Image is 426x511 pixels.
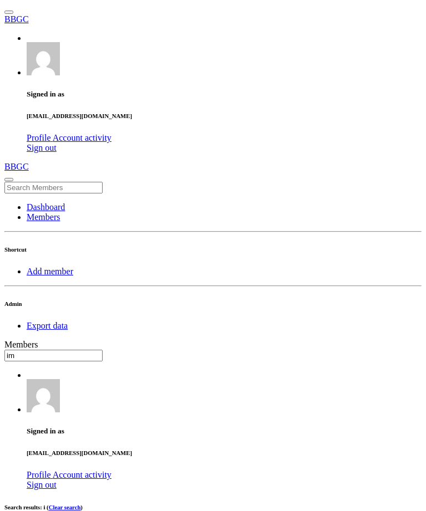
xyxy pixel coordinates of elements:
[27,113,422,119] h6: [EMAIL_ADDRESS][DOMAIN_NAME]
[4,350,103,361] input: Search members
[4,178,13,181] button: Toggle sidenav
[27,212,60,222] a: Members
[49,504,81,510] a: Clear search
[27,427,422,436] h5: Signed in as
[53,133,111,142] a: Account activity
[27,133,53,142] a: Profile
[4,14,422,24] a: BBGC
[27,143,57,152] a: Sign out
[4,11,13,14] button: Toggle navigation
[27,133,51,142] span: Profile
[27,470,51,479] span: Profile
[27,449,422,456] h6: [EMAIL_ADDRESS][DOMAIN_NAME]
[4,182,103,193] input: Search
[4,340,422,350] div: Members
[27,321,68,330] a: Export data
[27,480,57,489] a: Sign out
[4,246,422,253] h6: Shortcut
[27,470,53,479] a: Profile
[53,470,111,479] a: Account activity
[4,162,422,172] a: BBGC
[27,267,73,276] a: Add member
[4,504,422,510] h6: Search results: i ( )
[27,90,422,99] h5: Signed in as
[27,202,65,212] a: Dashboard
[4,300,422,307] h6: Admin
